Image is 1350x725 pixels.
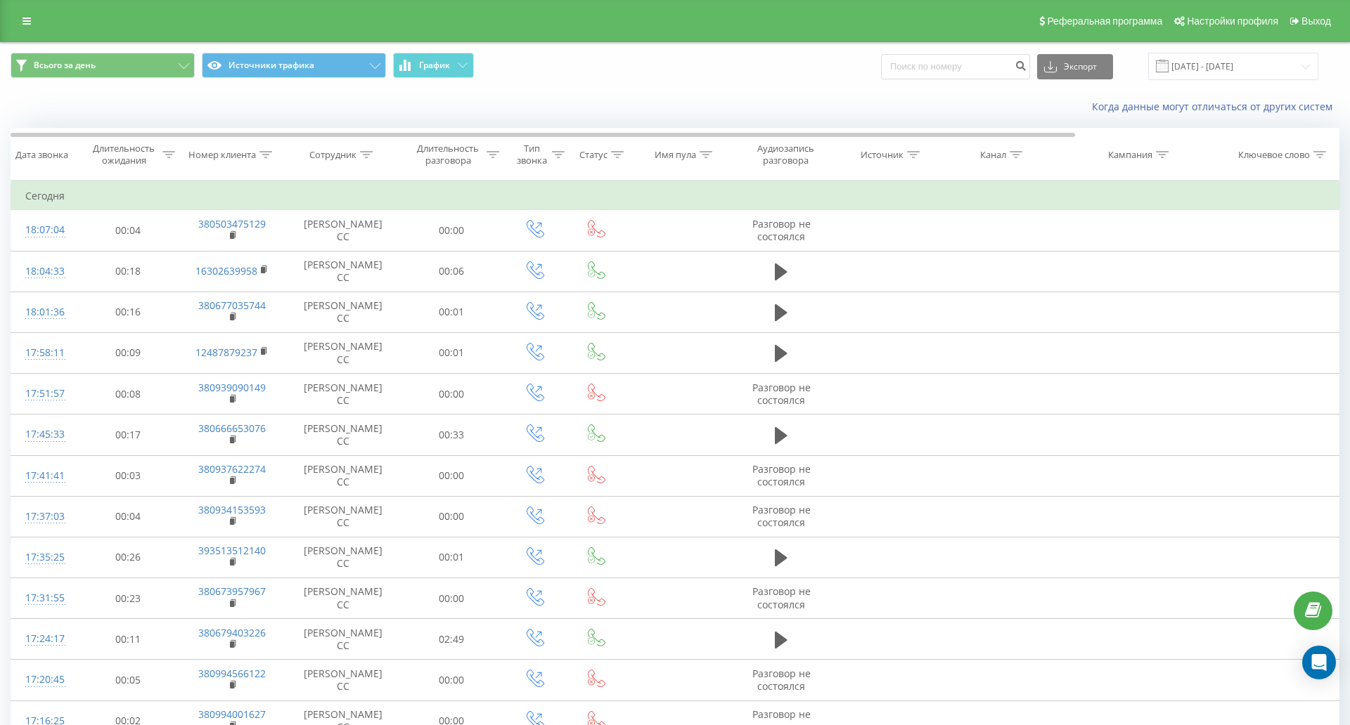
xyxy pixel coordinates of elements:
[285,537,400,577] td: [PERSON_NAME] CC
[1302,646,1336,679] div: Open Intercom Messenger
[400,537,503,577] td: 00:01
[1187,15,1278,27] span: Настройки профиля
[745,143,827,166] div: Аудиозапись разговора
[77,537,179,577] td: 00:26
[11,53,195,78] button: Всього за день
[77,660,179,700] td: 00:05
[285,374,400,414] td: [PERSON_NAME] CC
[15,149,68,161] div: Дата звонка
[198,707,266,721] a: 380994001627
[285,496,400,537] td: [PERSON_NAME] CC
[11,182,1339,210] td: Сегодня
[25,339,63,367] div: 17:58:11
[515,143,548,166] div: Тип звонка
[77,210,179,251] td: 00:04
[198,381,266,394] a: 380939090149
[195,346,257,359] a: 12487879237
[198,422,266,435] a: 380666653076
[1037,54,1113,79] button: Экспорт
[89,143,160,166] div: Длительность ожидания
[400,292,503,332] td: 00:01
[34,60,96,71] span: Всього за день
[202,53,386,78] button: Источники трафика
[752,462,811,488] span: Разговор не состоялся
[77,292,179,332] td: 00:16
[400,414,503,455] td: 00:33
[752,217,811,243] span: Разговор не состоялся
[25,216,63,244] div: 18:07:04
[881,54,1030,79] input: Поиск по номеру
[198,584,266,598] a: 380673957967
[861,149,904,161] div: Источник
[25,421,63,448] div: 17:45:33
[413,143,483,166] div: Длительность разговора
[188,149,256,161] div: Номер клиента
[285,292,400,332] td: [PERSON_NAME] CC
[400,455,503,496] td: 00:00
[1238,149,1310,161] div: Ключевое слово
[400,660,503,700] td: 00:00
[752,584,811,610] span: Разговор не состоялся
[752,667,811,693] span: Разговор не состоялся
[285,210,400,251] td: [PERSON_NAME] CC
[25,299,63,326] div: 18:01:36
[1301,15,1331,27] span: Выход
[195,264,257,277] a: 16302639958
[25,258,63,285] div: 18:04:33
[77,251,179,292] td: 00:18
[1047,15,1162,27] span: Реферальная программа
[285,660,400,700] td: [PERSON_NAME] CC
[393,53,474,78] button: График
[285,619,400,660] td: [PERSON_NAME] CC
[198,299,266,312] a: 380677035744
[752,503,811,529] span: Разговор не состоялся
[285,578,400,619] td: [PERSON_NAME] CC
[25,544,63,571] div: 17:35:25
[400,496,503,537] td: 00:00
[25,666,63,693] div: 17:20:45
[77,578,179,619] td: 00:23
[198,544,266,557] a: 393513512140
[579,149,607,161] div: Статус
[752,381,811,407] span: Разговор не состоялся
[1108,149,1152,161] div: Кампания
[77,455,179,496] td: 00:03
[77,374,179,414] td: 00:08
[77,619,179,660] td: 00:11
[25,584,63,612] div: 17:31:55
[198,626,266,639] a: 380679403226
[285,455,400,496] td: [PERSON_NAME] CC
[25,462,63,490] div: 17:41:41
[77,496,179,537] td: 00:04
[400,619,503,660] td: 02:49
[77,332,179,373] td: 00:09
[198,462,266,476] a: 380937622274
[285,332,400,373] td: [PERSON_NAME] CC
[980,149,1006,161] div: Канал
[419,60,450,70] span: График
[77,414,179,455] td: 00:17
[655,149,696,161] div: Имя пула
[1092,100,1339,113] a: Когда данные могут отличаться от других систем
[400,374,503,414] td: 00:00
[285,414,400,455] td: [PERSON_NAME] CC
[198,667,266,680] a: 380994566122
[198,217,266,230] a: 380503475129
[309,149,356,161] div: Сотрудник
[400,332,503,373] td: 00:01
[400,578,503,619] td: 00:00
[400,251,503,292] td: 00:06
[285,251,400,292] td: [PERSON_NAME] CC
[400,210,503,251] td: 00:00
[25,380,63,407] div: 17:51:57
[25,625,63,653] div: 17:24:17
[25,503,63,530] div: 17:37:03
[198,503,266,516] a: 380934153593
